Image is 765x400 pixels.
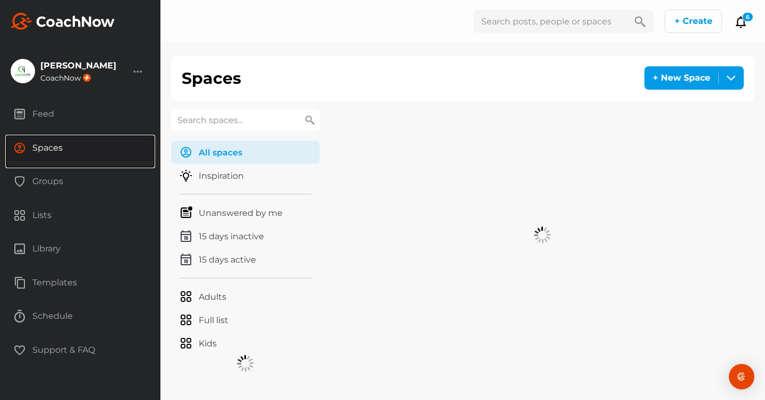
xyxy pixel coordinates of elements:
[6,168,155,195] div: Groups
[5,101,155,135] a: Feed
[5,202,155,236] a: Lists
[237,355,254,372] img: G6gVgL6ErOh57ABN0eRmCEwV0I4iEi4d8EwaPGI0tHgoAbU4EAHFLEQAh+QQFCgALACwIAA4AGAASAAAEbHDJSesaOCdk+8xg...
[180,337,192,350] img: menuIcon
[6,303,155,329] div: Schedule
[5,135,155,169] a: Spaces
[180,169,192,182] img: menuIcon
[199,147,242,158] p: All spaces
[40,74,116,82] div: CoachNow
[5,236,155,269] a: Library
[534,227,551,244] img: G6gVgL6ErOh57ABN0eRmCEwV0I4iEi4d8EwaPGI0tHgoAbU4EAHFLEQAh+QQFCgALACwIAA4AGAASAAAEbHDJSesaOCdk+8xg...
[180,146,192,159] img: menuIcon
[5,168,155,202] a: Groups
[6,236,155,262] div: Library
[5,337,155,371] a: Support & FAQ
[199,338,217,349] p: Kids
[735,15,747,29] button: 6
[180,314,192,326] img: menuIcon
[11,13,115,30] img: svg+xml;base64,PHN2ZyB3aWR0aD0iMTk2IiBoZWlnaHQ9IjMyIiB2aWV3Qm94PSIwIDAgMTk2IDMyIiBmaWxsPSJub25lIi...
[6,135,155,161] div: Spaces
[742,12,753,22] div: 6
[11,59,35,83] img: square_99be47b17e67ea3aac278c4582f406fe.jpg
[180,290,192,303] img: menuIcon
[180,253,192,266] img: menuIcon
[180,206,192,219] img: menuIcon
[645,67,718,89] div: + New Space
[199,207,283,219] p: Unanswered by me
[199,170,244,181] p: Inspiration
[6,337,155,363] div: Support & FAQ
[199,315,228,326] p: Full list
[6,101,155,127] div: Feed
[644,66,744,90] button: + New Space
[199,291,226,302] p: Adults
[199,254,256,265] p: 15 days active
[6,202,155,229] div: Lists
[6,269,155,296] div: Templates
[199,231,264,242] p: 15 days inactive
[5,269,155,303] a: Templates
[473,10,626,33] input: Search posts, people or spaces
[665,10,722,33] button: + Create
[171,109,320,131] input: Search spaces...
[180,230,192,242] img: menuIcon
[182,66,241,90] h1: Spaces
[729,364,754,389] div: Open Intercom Messenger
[40,62,116,70] div: [PERSON_NAME]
